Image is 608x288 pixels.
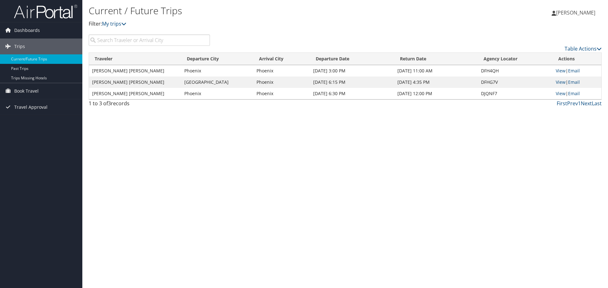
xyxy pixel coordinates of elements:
td: [DATE] 6:15 PM [310,77,394,88]
a: Next [581,100,592,107]
td: [DATE] 4:35 PM [394,77,478,88]
td: Phoenix [181,65,253,77]
td: | [553,77,601,88]
img: airportal-logo.png [14,4,77,19]
td: Phoenix [253,88,310,99]
td: [DATE] 3:00 PM [310,65,394,77]
div: 1 to 3 of records [89,100,210,110]
span: [PERSON_NAME] [556,9,595,16]
td: Phoenix [253,65,310,77]
th: Departure City: activate to sort column ascending [181,53,253,65]
td: Phoenix [181,88,253,99]
span: 3 [108,100,111,107]
th: Traveler: activate to sort column ascending [89,53,181,65]
th: Actions [553,53,601,65]
td: [PERSON_NAME] [PERSON_NAME] [89,77,181,88]
span: Book Travel [14,83,39,99]
a: [PERSON_NAME] [552,3,602,22]
td: [PERSON_NAME] [PERSON_NAME] [89,65,181,77]
a: Email [568,90,580,96]
td: [DATE] 6:30 PM [310,88,394,99]
td: [DATE] 11:00 AM [394,65,478,77]
td: [DATE] 12:00 PM [394,88,478,99]
a: Prev [567,100,578,107]
a: Last [592,100,602,107]
td: DFHG7V [478,77,553,88]
td: DJQNF7 [478,88,553,99]
h1: Current / Future Trips [89,4,431,17]
td: [GEOGRAPHIC_DATA] [181,77,253,88]
a: View [556,68,566,74]
th: Return Date: activate to sort column ascending [394,53,478,65]
a: My trips [102,20,126,27]
td: | [553,88,601,99]
th: Arrival City: activate to sort column ascending [253,53,310,65]
p: Filter: [89,20,431,28]
span: Dashboards [14,22,40,38]
a: View [556,79,566,85]
span: Trips [14,39,25,54]
td: DFH4QH [478,65,553,77]
td: Phoenix [253,77,310,88]
a: View [556,90,566,96]
a: Email [568,79,580,85]
th: Agency Locator: activate to sort column ascending [478,53,553,65]
a: Table Actions [565,45,602,52]
td: [PERSON_NAME] [PERSON_NAME] [89,88,181,99]
a: 1 [578,100,581,107]
td: | [553,65,601,77]
th: Departure Date: activate to sort column descending [310,53,394,65]
input: Search Traveler or Arrival City [89,34,210,46]
a: First [557,100,567,107]
a: Email [568,68,580,74]
span: Travel Approval [14,99,47,115]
